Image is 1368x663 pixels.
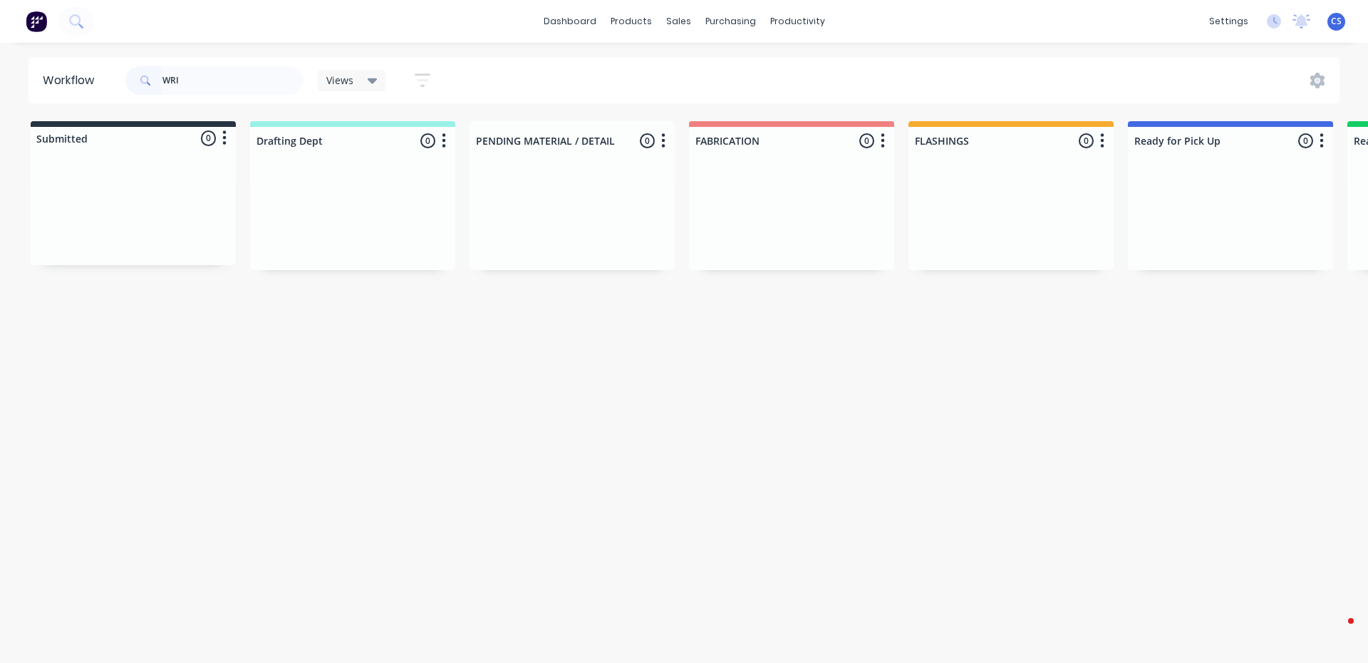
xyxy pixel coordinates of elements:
iframe: Intercom live chat [1320,615,1354,649]
img: Factory [26,11,47,32]
div: productivity [763,11,832,32]
div: purchasing [698,11,763,32]
a: dashboard [537,11,603,32]
input: Search for orders... [162,66,304,95]
div: sales [659,11,698,32]
div: products [603,11,659,32]
div: settings [1202,11,1255,32]
div: Workflow [43,72,101,89]
span: Views [326,73,353,88]
span: CS [1331,15,1342,28]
